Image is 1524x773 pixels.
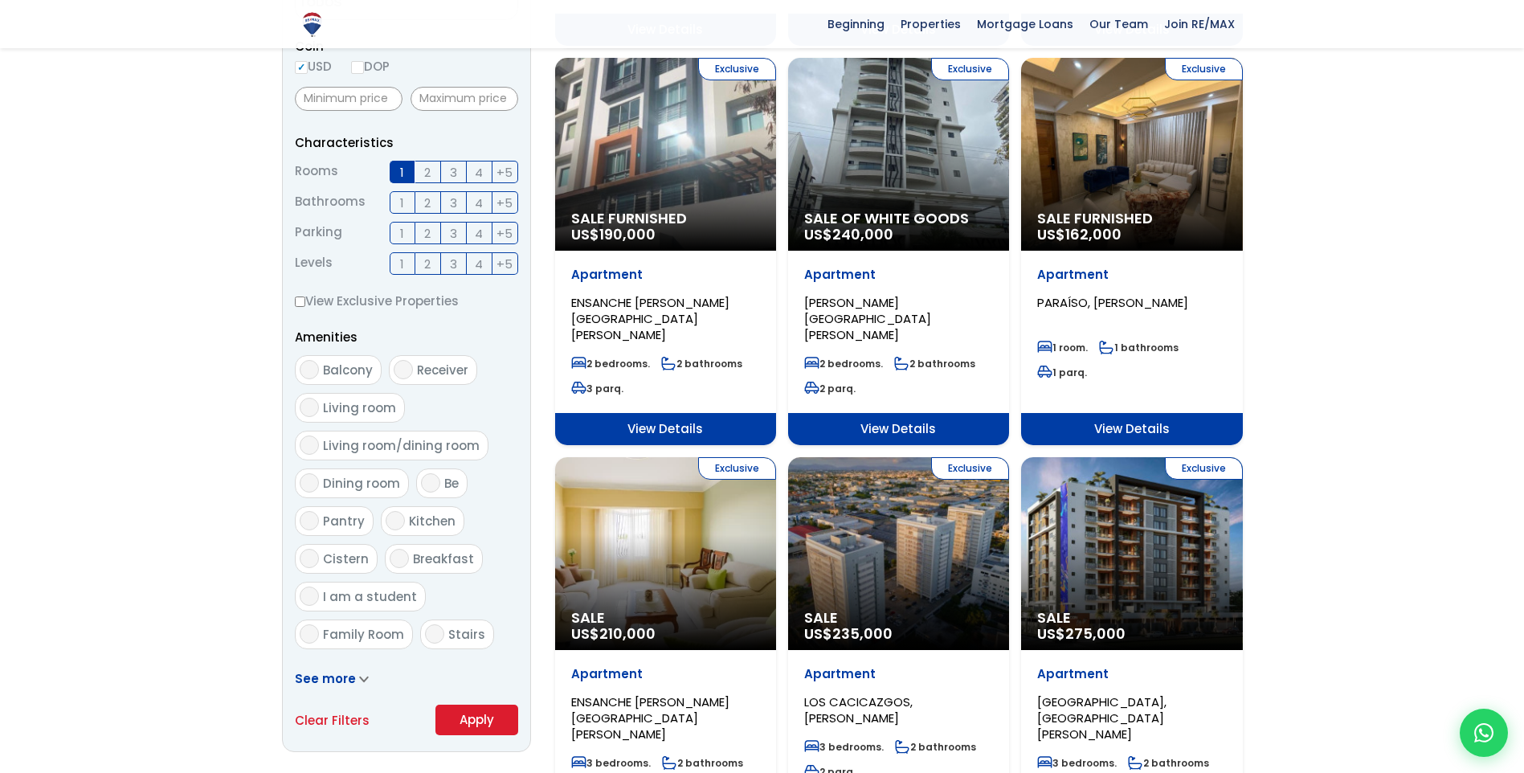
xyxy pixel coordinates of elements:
input: Receiver [394,360,413,379]
span: View Details [788,413,1009,445]
span: ENSANCHE [PERSON_NAME][GEOGRAPHIC_DATA][PERSON_NAME] [571,294,729,343]
span: Exclusive [1165,58,1243,80]
font: 2 bedrooms. [819,357,883,370]
span: US$ [1037,624,1126,644]
span: Bathrooms [295,191,366,214]
span: Sale of White Goods [804,211,993,227]
font: 2 parq. [819,382,856,395]
span: 1 [400,254,404,274]
font: 2 bathrooms [910,740,976,754]
span: +5 [496,162,513,182]
a: See more [295,670,369,687]
span: 2 [424,162,431,182]
span: 275,000 [1065,624,1126,644]
span: +5 [496,223,513,243]
span: US$ [804,224,893,244]
input: Pantry [300,511,319,530]
input: Breakfast [390,549,409,568]
input: Minimum price [295,87,402,111]
p: Amenities [295,327,518,347]
span: Beginning [819,12,893,36]
span: Join RE/MAX [1156,12,1243,36]
span: 3 [450,162,457,182]
span: 210,000 [599,624,656,644]
span: 3 [450,223,457,243]
font: 2 bathrooms [677,756,743,770]
span: 190,000 [599,224,656,244]
font: 3 bedrooms. [586,756,651,770]
span: 4 [475,193,483,213]
span: Exclusive [931,457,1009,480]
span: Parking [295,222,342,244]
font: USD [308,58,332,75]
span: Exclusive [698,58,776,80]
button: Apply [435,705,518,735]
input: Kitchen [386,511,405,530]
span: Our Team [1081,12,1156,36]
p: Apartment [571,666,760,682]
font: 2 bathrooms [909,357,975,370]
font: 3 bedrooms. [819,740,884,754]
span: Kitchen [409,513,456,530]
span: US$ [571,224,656,244]
span: Properties [893,12,969,36]
p: Apartment [571,267,760,283]
span: 4 [475,254,483,274]
input: Family Room [300,624,319,644]
span: 235,000 [832,624,893,644]
font: 3 parq. [586,382,623,395]
span: Sale Furnished [571,211,760,227]
span: Living room [323,399,396,416]
font: DOP [364,58,390,75]
span: 2 [424,223,431,243]
font: 1 room. [1052,341,1088,354]
span: Rooms [295,161,338,183]
p: Apartment [1037,666,1226,682]
span: 240,000 [832,224,893,244]
input: Be [421,473,440,493]
span: PARAÍSO, [PERSON_NAME] [1037,294,1188,311]
span: I am a student [323,588,417,605]
span: View Details [555,413,776,445]
span: +5 [496,193,513,213]
a: Exclusive Sale Furnished US$190,000 Apartment ENSANCHE [PERSON_NAME][GEOGRAPHIC_DATA][PERSON_NAME... [555,58,776,445]
a: Exclusive Sale of White Goods US$240,000 Apartment [PERSON_NAME][GEOGRAPHIC_DATA][PERSON_NAME] 2 ... [788,58,1009,445]
input: USD [295,61,308,74]
span: ENSANCHE [PERSON_NAME][GEOGRAPHIC_DATA][PERSON_NAME] [571,693,729,742]
span: 4 [475,162,483,182]
a: Clear Filters [295,710,370,730]
span: Sale [804,610,993,626]
span: +5 [496,254,513,274]
span: US$ [571,624,656,644]
input: Maximum price [411,87,518,111]
span: Be [444,475,459,492]
span: Stairs [448,626,485,643]
span: 4 [475,223,483,243]
span: Dining room [323,475,400,492]
span: Mortgage Loans [969,12,1081,36]
p: Apartment [804,267,993,283]
span: [PERSON_NAME][GEOGRAPHIC_DATA][PERSON_NAME] [804,294,931,343]
span: Levels [295,252,333,275]
span: 1 [400,193,404,213]
span: 3 [450,254,457,274]
span: See more [295,670,356,687]
p: Apartment [804,666,993,682]
input: Dining room [300,473,319,493]
span: Sale [571,610,760,626]
span: View Details [1021,413,1242,445]
font: View Exclusive Properties [305,292,459,309]
span: 1 [400,162,404,182]
span: LOS CACICAZGOS, [PERSON_NAME] [804,693,913,726]
img: Logo de REMAX [298,10,326,39]
span: 162,000 [1065,224,1122,244]
span: US$ [1037,224,1122,244]
span: Exclusive [1165,457,1243,480]
input: Balcony [300,360,319,379]
font: 3 bedrooms. [1052,756,1117,770]
span: Receiver [417,362,468,378]
span: 3 [450,193,457,213]
span: 1 [400,223,404,243]
input: Cistern [300,549,319,568]
p: Apartment [1037,267,1226,283]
